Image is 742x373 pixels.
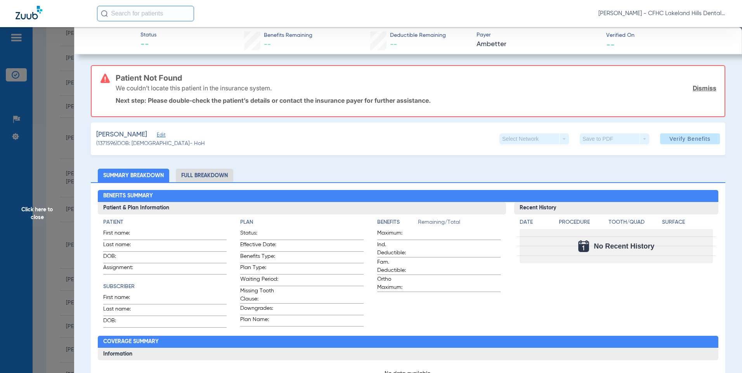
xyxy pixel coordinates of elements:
[520,218,552,229] app-breakdown-title: Date
[520,218,552,226] h4: Date
[96,140,205,148] span: (1371596) DOB: [DEMOGRAPHIC_DATA] - HoH
[693,84,716,92] a: Dismiss
[140,31,156,39] span: Status
[377,229,415,240] span: Maximum:
[390,31,446,40] span: Deductible Remaining
[669,136,711,142] span: Verify Benefits
[377,258,415,275] span: Fam. Deductible:
[97,6,194,21] input: Search for patients
[377,275,415,292] span: Ortho Maximum:
[606,40,615,48] span: --
[240,304,278,315] span: Downgrades:
[390,41,397,48] span: --
[103,317,141,327] span: DOB:
[660,133,720,144] button: Verify Benefits
[240,241,278,251] span: Effective Date:
[598,10,726,17] span: [PERSON_NAME] - CFHC Lakeland Hills Dental
[514,202,718,214] h3: Recent History
[103,241,141,251] span: Last name:
[240,218,364,226] h4: Plan
[98,348,719,360] h3: Information
[157,132,164,140] span: Edit
[116,84,272,92] p: We couldn’t locate this patient in the insurance system.
[240,316,278,326] span: Plan Name:
[477,40,600,49] span: Ambetter
[240,264,278,274] span: Plan Type:
[662,218,713,229] app-breakdown-title: Surface
[264,41,271,48] span: --
[264,31,312,40] span: Benefits Remaining
[140,40,156,50] span: --
[16,6,42,19] img: Zuub Logo
[377,218,418,229] app-breakdown-title: Benefits
[662,218,713,226] h4: Surface
[103,294,141,304] span: First name:
[103,218,227,226] h4: Patient
[101,74,110,83] img: error-icon
[101,10,108,17] img: Search Icon
[703,336,742,373] iframe: Chat Widget
[240,275,278,286] span: Waiting Period:
[377,218,418,226] h4: Benefits
[240,287,278,303] span: Missing Tooth Clause:
[609,218,659,229] app-breakdown-title: Tooth/Quad
[606,31,729,40] span: Verified On
[103,264,141,274] span: Assignment:
[418,218,501,229] span: Remaining/Total
[103,252,141,263] span: DOB:
[98,202,506,214] h3: Patient & Plan Information
[103,305,141,316] span: Last name:
[98,336,719,348] h2: Coverage Summary
[377,241,415,257] span: Ind. Deductible:
[609,218,659,226] h4: Tooth/Quad
[98,190,719,202] h2: Benefits Summary
[103,283,227,291] h4: Subscriber
[176,169,233,182] li: Full Breakdown
[477,31,600,39] span: Payer
[98,169,169,182] li: Summary Breakdown
[578,240,589,252] img: Calendar
[116,97,716,104] p: Next step: Please double-check the patient’s details or contact the insurance payer for further a...
[559,218,606,229] app-breakdown-title: Procedure
[594,242,654,250] span: No Recent History
[559,218,606,226] h4: Procedure
[103,229,141,240] span: First name:
[116,74,716,82] h3: Patient Not Found
[96,130,147,140] span: [PERSON_NAME]
[240,229,278,240] span: Status:
[240,252,278,263] span: Benefits Type:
